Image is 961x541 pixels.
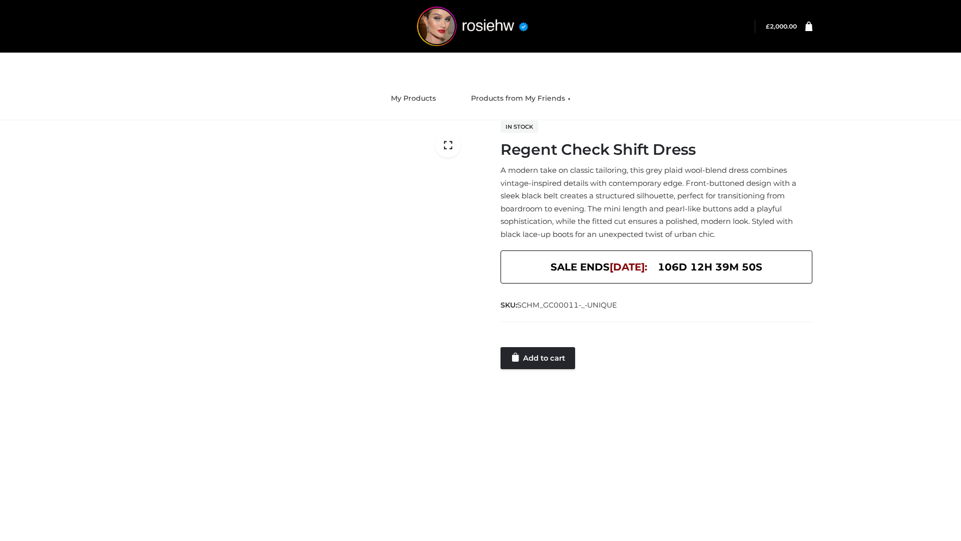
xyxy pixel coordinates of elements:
[766,23,797,30] a: £2,000.00
[463,88,578,110] a: Products from My Friends
[383,88,443,110] a: My Products
[610,261,647,273] span: [DATE]:
[766,23,797,30] bdi: 2,000.00
[501,164,812,240] p: A modern take on classic tailoring, this grey plaid wool-blend dress combines vintage-inspired de...
[501,121,538,133] span: In stock
[501,299,618,311] span: SKU:
[658,258,762,276] span: 106d 12h 39m 50s
[501,250,812,284] div: SALE ENDS
[501,347,575,369] a: Add to cart
[397,7,548,46] img: rosiehw
[766,23,770,30] span: £
[517,301,617,310] span: SCHM_GC00011-_-UNIQUE
[501,141,812,159] h1: Regent Check Shift Dress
